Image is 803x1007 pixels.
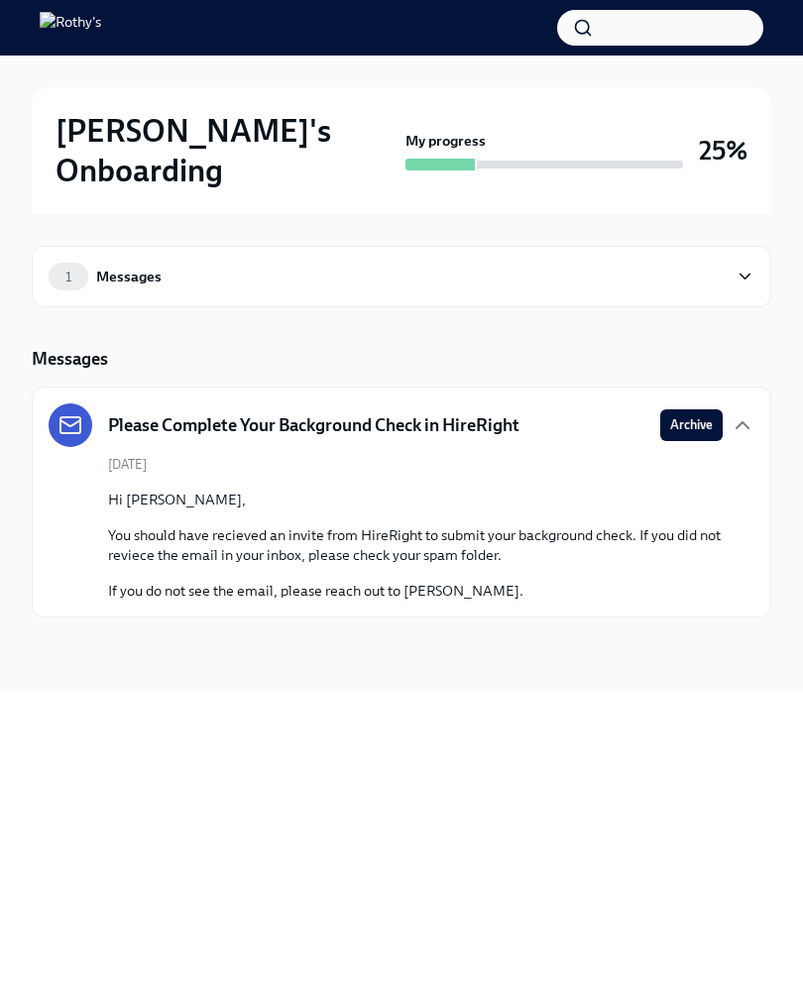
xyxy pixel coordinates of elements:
[32,347,108,371] h5: Messages
[660,409,723,441] button: Archive
[56,111,398,190] h2: [PERSON_NAME]'s Onboarding
[699,133,747,168] h3: 25%
[108,581,723,601] p: If you do not see the email, please reach out to [PERSON_NAME].
[108,413,519,437] h5: Please Complete Your Background Check in HireRight
[108,525,723,565] p: You should have recieved an invite from HireRight to submit your background check. If you did not...
[54,270,83,284] span: 1
[96,266,162,287] div: Messages
[40,12,101,44] img: Rothy's
[108,455,147,474] span: [DATE]
[405,131,486,151] strong: My progress
[108,490,723,509] p: Hi [PERSON_NAME],
[670,415,713,435] span: Archive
